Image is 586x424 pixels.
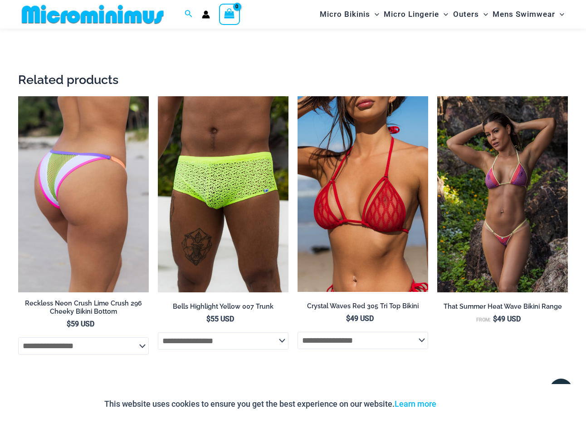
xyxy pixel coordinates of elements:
span: Menu Toggle [370,3,379,26]
a: Bells Highlight Yellow 007 Trunk 01Bells Highlight Yellow 007 Trunk 03Bells Highlight Yellow 007 ... [158,96,288,292]
bdi: 149 USD [366,20,398,29]
span: $ [74,20,78,29]
span: Menu Toggle [479,3,488,26]
h2: Reckless Neon Crush Lime Crush 296 Cheeky Bikini Bottom [18,299,149,316]
a: That Summer Heat Wave Bikini Range [437,302,568,314]
span: Micro Bikinis [320,3,370,26]
a: Bells Highlight Yellow 007 Trunk [158,302,288,314]
span: $ [322,20,326,29]
a: Micro LingerieMenu ToggleMenu Toggle [381,3,450,26]
a: Micro BikinisMenu ToggleMenu Toggle [317,3,381,26]
span: Menu Toggle [439,3,448,26]
img: Reckless Neon Crush Lime Crush 296 Cheeky Bottom 01 [18,96,149,292]
bdi: 55 USD [206,315,234,323]
span: $ [366,20,370,29]
a: Crystal Waves Red 305 Tri Top Bikini [298,302,428,314]
a: Search icon link [185,9,193,20]
a: OutersMenu ToggleMenu Toggle [451,3,490,26]
span: $ [493,315,497,323]
h2: Related products [18,72,568,88]
p: This website uses cookies to ensure you get the best experience on our website. [104,397,436,411]
span: Micro Lingerie [384,3,439,26]
span: $ [226,20,230,29]
img: MM SHOP LOGO FLAT [18,4,167,25]
a: Account icon link [202,10,210,19]
bdi: 59 USD [67,320,94,328]
a: View Shopping Cart, empty [219,4,240,25]
bdi: 49 USD [493,315,521,323]
img: That Summer Heat Wave 3063 Tri Top 4303 Micro Bottom 01 [437,96,568,292]
span: $ [206,315,210,323]
span: Mens Swimwear [493,3,555,26]
a: Mens SwimwearMenu ToggleMenu Toggle [490,3,566,26]
img: Bells Highlight Yellow 007 Trunk 01 [158,96,288,292]
button: Accept [443,393,482,415]
span: $ [67,320,71,328]
span: Menu Toggle [555,3,564,26]
bdi: 163 USD [322,20,354,29]
h2: Crystal Waves Red 305 Tri Top Bikini [298,302,428,311]
bdi: 279 USD [226,20,258,29]
a: Reckless Neon Crush Lime Crush 296 Cheeky Bikini Bottom [18,299,149,320]
a: That Summer Heat Wave 3063 Tri Top 4303 Micro Bottom 01That Summer Heat Wave 3063 Tri Top 4303 Mi... [437,96,568,292]
bdi: 311 USD [182,20,214,29]
a: Crystal Waves 305 Tri Top 01Crystal Waves 305 Tri Top 4149 Thong 04Crystal Waves 305 Tri Top 4149... [298,96,428,292]
h2: That Summer Heat Wave Bikini Range [437,302,568,311]
span: $ [346,314,350,323]
bdi: 49 USD [346,314,374,323]
h2: Bells Highlight Yellow 007 Trunk [158,302,288,311]
a: Learn more [395,399,436,409]
a: Reckless Neon Crush Lime Crush 296 Cheeky Bottom 02Reckless Neon Crush Lime Crush 296 Cheeky Bott... [18,96,149,292]
span: From: [476,317,491,323]
nav: Site Navigation [316,1,568,27]
img: Crystal Waves 305 Tri Top 01 [298,96,428,292]
span: $ [182,20,186,29]
bdi: 49 USD [74,20,102,29]
span: Outers [453,3,479,26]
